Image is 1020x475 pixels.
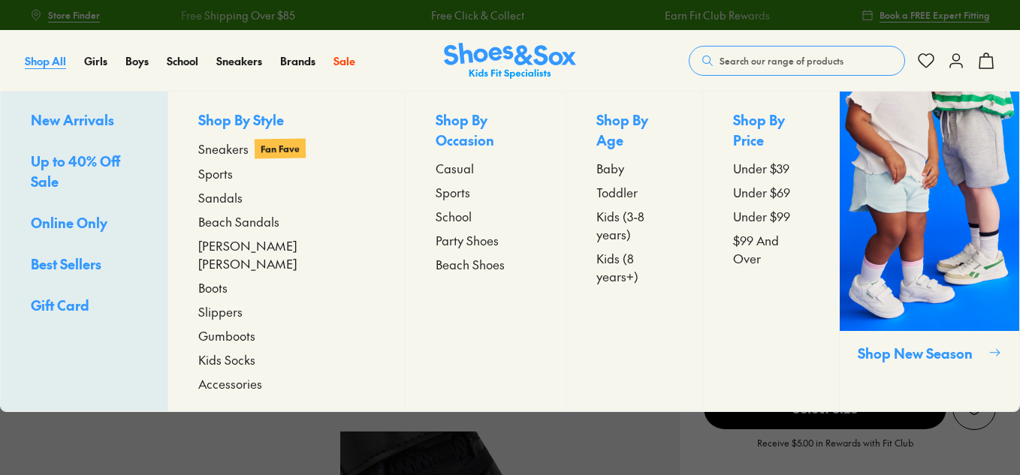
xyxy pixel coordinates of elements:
[444,43,576,80] img: SNS_Logo_Responsive.svg
[254,138,305,158] p: Fan Fave
[720,54,843,68] span: Search our range of products
[436,183,536,201] a: Sports
[436,183,470,201] span: Sports
[198,164,375,182] a: Sports
[596,159,672,177] a: Baby
[31,254,101,273] span: Best Sellers
[125,53,149,68] span: Boys
[125,53,149,69] a: Boys
[31,295,137,318] a: Gift Card
[733,183,809,201] a: Under $69
[31,110,137,133] a: New Arrivals
[31,213,107,232] span: Online Only
[216,53,262,68] span: Sneakers
[198,212,279,230] span: Beach Sandals
[429,8,522,23] a: Free Click & Collect
[333,53,355,68] span: Sale
[757,436,913,463] p: Receive $5.00 in Rewards with Fit Club
[436,207,472,225] span: School
[596,110,672,153] p: Shop By Age
[839,92,1019,411] a: Shop New Season
[436,110,536,153] p: Shop By Occasion
[167,53,198,68] span: School
[436,159,536,177] a: Casual
[862,2,990,29] a: Book a FREE Expert Fitting
[436,207,536,225] a: School
[25,53,66,68] span: Shop All
[30,2,100,29] a: Store Finder
[198,302,375,320] a: Slippers
[198,374,262,392] span: Accessories
[662,8,768,23] a: Earn Fit Club Rewards
[733,159,809,177] a: Under $39
[48,8,100,22] span: Store Finder
[733,207,790,225] span: Under $99
[280,53,315,68] span: Brands
[31,296,89,314] span: Gift Card
[436,255,536,273] a: Beach Shoes
[596,249,672,285] a: Kids (8 years+)
[198,212,375,230] a: Beach Sandals
[198,326,255,344] span: Gumboots
[31,110,114,129] span: New Arrivals
[198,188,243,206] span: Sandals
[858,343,982,363] p: Shop New Season
[167,53,198,69] a: School
[198,350,375,368] a: Kids Socks
[733,207,809,225] a: Under $99
[84,53,107,68] span: Girls
[596,207,672,243] a: Kids (3-8 years)
[436,255,505,273] span: Beach Shoes
[198,188,375,206] a: Sandals
[444,43,576,80] a: Shoes & Sox
[198,278,375,296] a: Boots
[31,151,137,194] a: Up to 40% Off Sale
[436,159,474,177] span: Casual
[198,140,249,158] span: Sneakers
[840,92,1019,331] img: SNS_WEBASSETS_CollectionHero_ShopAll_1280x1600_6bdd8012-3a9d-4a11-8822-f7041dfd8577.png
[733,110,809,153] p: Shop By Price
[280,53,315,69] a: Brands
[198,110,375,133] p: Shop By Style
[733,159,789,177] span: Under $39
[84,53,107,69] a: Girls
[198,302,243,320] span: Slippers
[198,350,255,368] span: Kids Socks
[25,53,66,69] a: Shop All
[880,8,990,22] span: Book a FREE Expert Fitting
[436,231,536,249] a: Party Shoes
[31,212,137,236] a: Online Only
[31,152,120,191] span: Up to 40% Off Sale
[596,183,672,201] a: Toddler
[689,46,905,76] button: Search our range of products
[31,254,137,277] a: Best Sellers
[198,326,375,344] a: Gumboots
[333,53,355,69] a: Sale
[733,183,790,201] span: Under $69
[436,231,499,249] span: Party Shoes
[596,183,638,201] span: Toddler
[198,278,228,296] span: Boots
[198,139,375,158] a: Sneakers Fan Fave
[198,374,375,392] a: Accessories
[216,53,262,69] a: Sneakers
[733,231,809,267] a: $99 And Over
[198,164,233,182] span: Sports
[198,236,375,272] a: [PERSON_NAME] [PERSON_NAME]
[178,8,292,23] a: Free Shipping Over $85
[596,159,624,177] span: Baby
